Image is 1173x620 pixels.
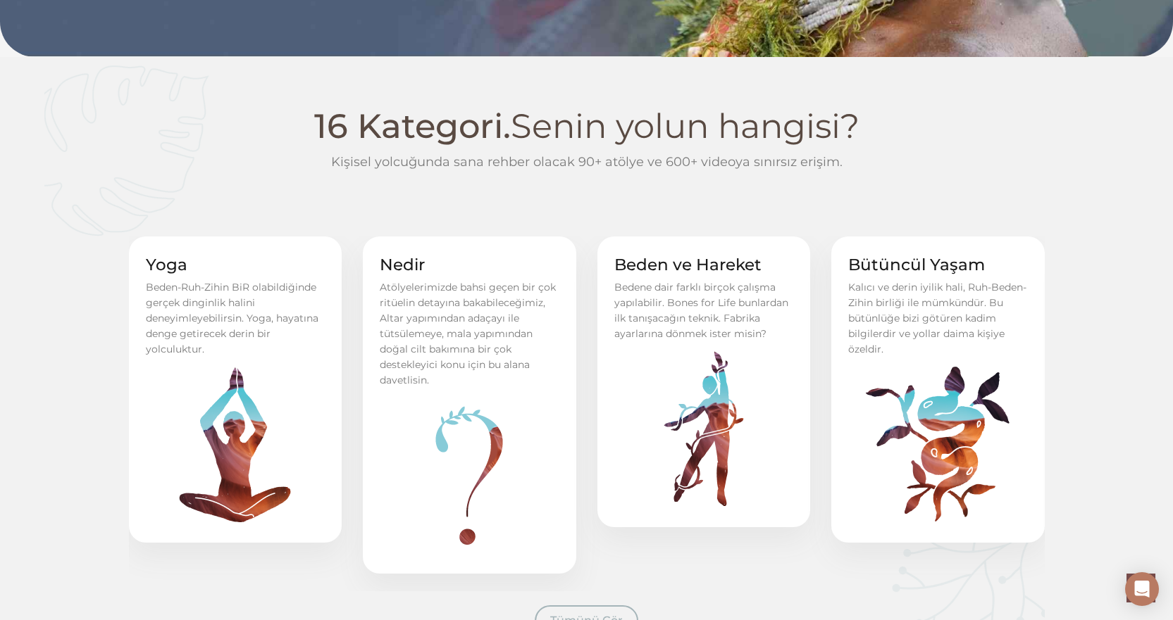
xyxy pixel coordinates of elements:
img: butuncul-tip.png [857,364,1019,526]
div: Open Intercom Messenger [1125,572,1159,606]
img: beden-ve-hareket.png [623,348,785,510]
a: Nedir [380,255,425,274]
strong: 16 Kategori. [314,106,511,146]
img: Vector.png [44,65,209,236]
img: yoga.png [154,364,316,526]
a: Beden ve Hareket [614,255,762,274]
img: nedir.png [388,395,550,557]
div: Beden-Ruh-Zihin BiR olabildiğinde gerçek dinginlik halini deneyimleyebilirsin. Yoga, hayatına den... [146,279,325,357]
a: Bütüncül Yaşam [848,255,985,274]
p: Senin yolun hangisi? [129,106,1045,146]
div: Atölyelerimizde bahsi geçen bir çok ritüelin detayına bakabileceğimiz, Altar yapımından adaçayı i... [380,279,559,388]
span: Kişisel yolcuğunda sana rehber olacak 90+ atölye ve 600+ videoya sınırsız erişim. [331,154,843,170]
div: Bedene dair farklı birçok çalışma yapılabilir. Bones for Life bunlardan ilk tanışacağın teknik. F... [614,279,794,341]
a: Yoga [146,255,187,274]
div: Kalıcı ve derin iyilik hali, Ruh-Beden-Zihin birliği ile mümkündür. Bu bütünlüğe bizi götüren kad... [848,279,1028,357]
